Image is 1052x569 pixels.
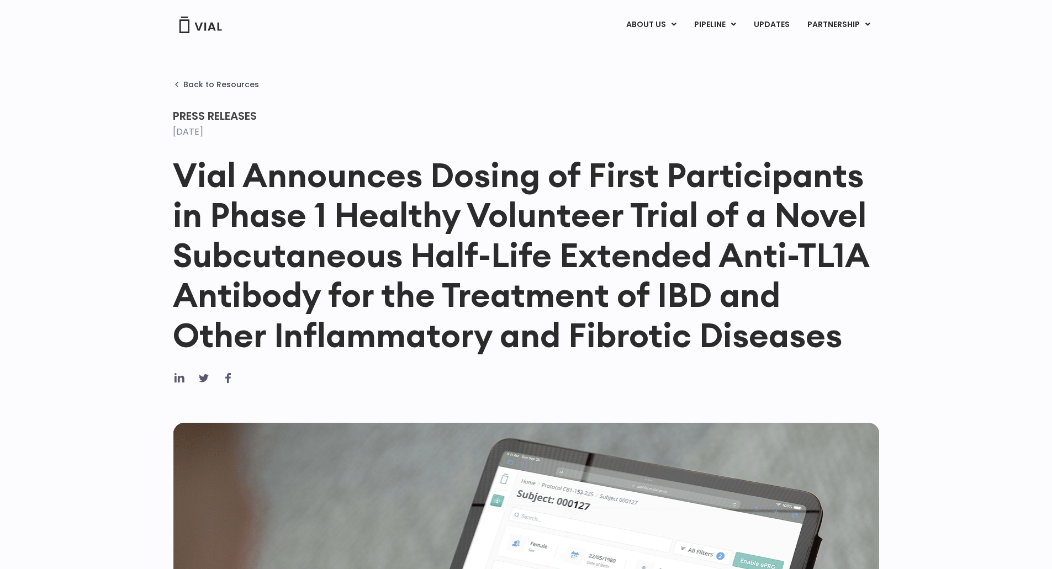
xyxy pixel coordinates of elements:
div: Share on linkedin [173,371,186,385]
time: [DATE] [173,125,203,138]
h1: Vial Announces Dosing of First Participants in Phase 1 Healthy Volunteer Trial of a Novel Subcuta... [173,155,880,355]
a: PARTNERSHIPMenu Toggle [799,15,879,34]
span: Press Releases [173,108,257,124]
div: Share on twitter [197,371,210,385]
span: Back to Resources [183,80,259,89]
img: Vial Logo [178,17,223,33]
a: UPDATES [745,15,798,34]
a: ABOUT USMenu Toggle [617,15,685,34]
a: Back to Resources [173,80,259,89]
div: Share on facebook [221,371,235,385]
a: PIPELINEMenu Toggle [685,15,744,34]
